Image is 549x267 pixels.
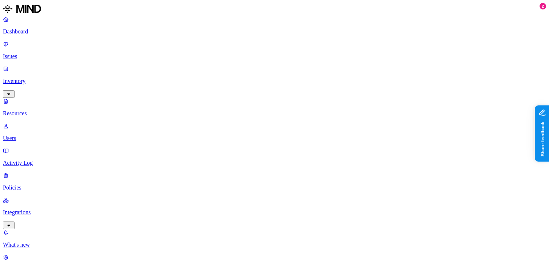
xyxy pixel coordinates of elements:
p: Activity Log [3,160,546,166]
p: Policies [3,184,546,191]
p: Users [3,135,546,142]
a: Integrations [3,197,546,228]
p: Inventory [3,78,546,84]
a: Policies [3,172,546,191]
a: What's new [3,229,546,248]
a: Activity Log [3,147,546,166]
div: 2 [540,3,546,9]
p: What's new [3,242,546,248]
a: Resources [3,98,546,117]
a: Users [3,123,546,142]
img: MIND [3,3,41,15]
p: Resources [3,110,546,117]
a: Inventory [3,65,546,97]
p: Integrations [3,209,546,216]
a: Issues [3,41,546,60]
p: Dashboard [3,28,546,35]
p: Issues [3,53,546,60]
a: MIND [3,3,546,16]
a: Dashboard [3,16,546,35]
